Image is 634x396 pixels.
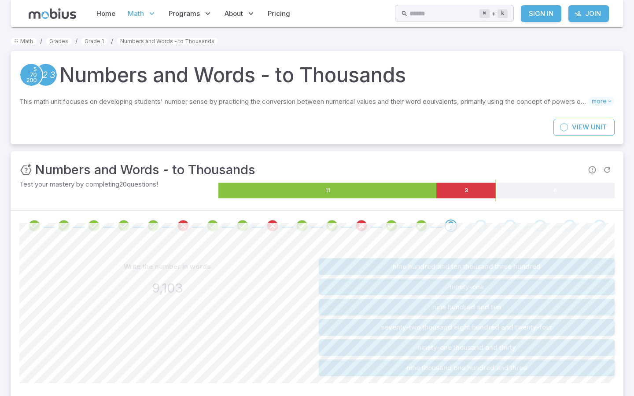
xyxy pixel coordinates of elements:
[319,258,615,275] button: nine hundred and ten thousand three hundred
[75,36,77,46] li: /
[117,38,218,44] a: Numbers and Words - to Thousands
[34,63,58,87] a: Numeracy
[319,339,615,356] button: ninety-one thousand and thirty
[225,9,243,18] span: About
[169,9,200,18] span: Programs
[572,122,589,132] span: View
[355,220,368,232] div: Review your answer
[152,279,183,298] h3: 9,103
[88,220,100,232] div: Review your answer
[19,180,217,189] p: Test your mastery by completing 20 questions!
[11,36,623,46] nav: breadcrumb
[568,5,609,22] a: Join
[296,220,308,232] div: Review your answer
[111,36,113,46] li: /
[319,359,615,376] button: nine thousand one hundred and three
[19,97,588,106] p: This math unit focuses on developing students' number sense by practicing the conversion between ...
[35,160,255,180] h3: Numbers and Words - to Thousands
[564,220,576,232] div: Go to the next question
[94,4,118,24] a: Home
[600,162,615,177] span: Refresh Question
[177,220,189,232] div: Review your answer
[415,220,428,232] div: Review your answer
[319,319,615,336] button: seventy-two thousand eight hundred and twenty-four
[206,220,219,232] div: Review your answer
[475,220,487,232] div: Go to the next question
[266,220,279,232] div: Review your answer
[385,220,398,232] div: Review your answer
[319,279,615,295] button: ninety-one
[593,220,606,232] div: Go to the next question
[521,5,561,22] a: Sign In
[319,299,615,315] button: nine hundred and ten
[591,122,607,132] span: Unit
[58,220,70,232] div: Review your answer
[40,36,42,46] li: /
[19,63,43,87] a: Place Value
[479,9,490,18] kbd: ⌘
[534,220,546,232] div: Go to the next question
[46,38,72,44] a: Grades
[479,8,508,19] div: +
[59,60,406,90] h1: Numbers and Words - to Thousands
[128,9,144,18] span: Math
[445,220,457,232] div: Go to the next question
[265,4,293,24] a: Pricing
[553,119,615,136] a: ViewUnit
[504,220,516,232] div: Go to the next question
[11,38,37,44] a: Math
[236,220,249,232] div: Review your answer
[498,9,508,18] kbd: k
[326,220,338,232] div: Review your answer
[585,162,600,177] span: Report an issue with the question
[28,220,41,232] div: Review your answer
[118,220,130,232] div: Review your answer
[147,220,159,232] div: Review your answer
[81,38,107,44] a: Grade 1
[124,262,211,271] p: Write the number in words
